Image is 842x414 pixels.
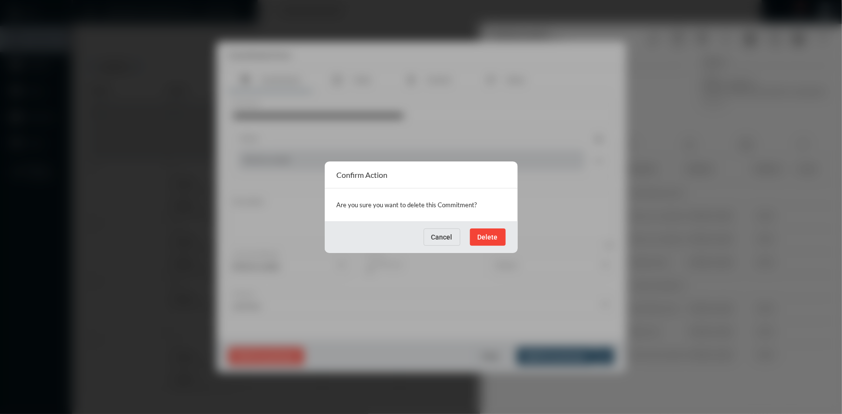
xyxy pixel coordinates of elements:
button: Cancel [424,228,460,246]
h2: Confirm Action [337,170,388,179]
button: Delete [470,228,506,246]
span: Cancel [431,233,453,241]
span: Delete [478,233,498,241]
p: Are you sure you want to delete this Commitment? [337,198,506,212]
